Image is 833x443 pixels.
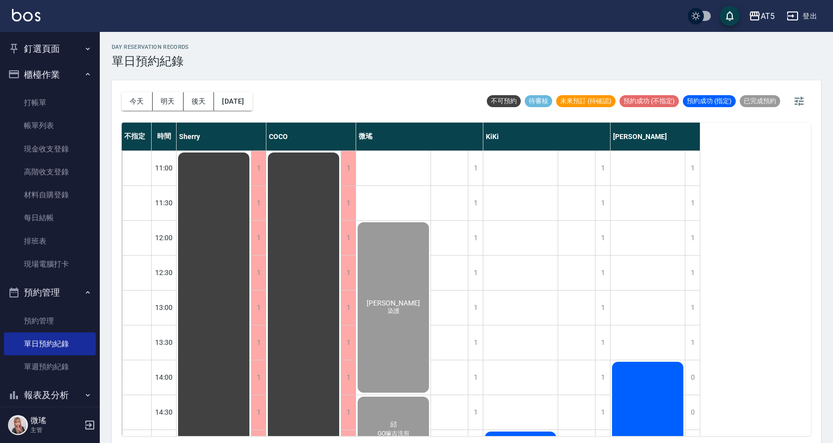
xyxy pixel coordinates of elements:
[4,91,96,114] a: 打帳單
[720,6,740,26] button: save
[388,421,399,430] span: 邱
[12,9,40,21] img: Logo
[620,97,679,106] span: 預約成功 (不指定)
[468,256,483,290] div: 1
[30,416,81,426] h5: 微瑤
[740,97,780,106] span: 已完成預約
[251,395,266,430] div: 1
[152,325,177,360] div: 13:30
[595,256,610,290] div: 1
[468,360,483,395] div: 1
[341,360,356,395] div: 1
[685,395,700,430] div: 0
[356,123,483,150] div: 微瑤
[184,92,214,111] button: 後天
[122,92,153,111] button: 今天
[595,291,610,325] div: 1
[4,280,96,305] button: 預約管理
[341,151,356,185] div: 1
[685,186,700,220] div: 1
[4,160,96,183] a: 高階收支登錄
[595,221,610,255] div: 1
[468,186,483,220] div: 1
[4,62,96,88] button: 櫃檯作業
[251,291,266,325] div: 1
[685,360,700,395] div: 0
[468,395,483,430] div: 1
[251,325,266,360] div: 1
[214,92,252,111] button: [DATE]
[468,291,483,325] div: 1
[595,360,610,395] div: 1
[595,325,610,360] div: 1
[525,97,552,106] span: 待審核
[177,123,266,150] div: Sherry
[4,355,96,378] a: 單週預約紀錄
[4,253,96,276] a: 現場電腦打卡
[341,395,356,430] div: 1
[251,221,266,255] div: 1
[8,415,28,435] img: Person
[266,123,356,150] div: COCO
[685,221,700,255] div: 1
[468,325,483,360] div: 1
[386,307,402,315] span: 染護
[365,299,422,307] span: [PERSON_NAME]
[761,10,775,22] div: AT5
[468,221,483,255] div: 1
[611,123,700,150] div: [PERSON_NAME]
[341,291,356,325] div: 1
[251,186,266,220] div: 1
[685,151,700,185] div: 1
[4,206,96,229] a: 每日結帳
[30,426,81,435] p: 主管
[152,360,177,395] div: 14:00
[595,151,610,185] div: 1
[4,309,96,332] a: 預約管理
[341,186,356,220] div: 1
[251,256,266,290] div: 1
[4,138,96,160] a: 現金收支登錄
[152,185,177,220] div: 11:30
[595,186,610,220] div: 1
[341,256,356,290] div: 1
[685,291,700,325] div: 1
[251,360,266,395] div: 1
[152,395,177,430] div: 14:30
[152,255,177,290] div: 12:30
[468,151,483,185] div: 1
[4,114,96,137] a: 帳單列表
[152,150,177,185] div: 11:00
[556,97,616,106] span: 未來預訂 (待確認)
[153,92,184,111] button: 明天
[251,151,266,185] div: 1
[745,6,779,26] button: AT5
[685,325,700,360] div: 1
[4,36,96,62] button: 釘選頁面
[152,220,177,255] div: 12:00
[112,44,189,50] h2: day Reservation records
[483,123,611,150] div: KiKi
[112,54,189,68] h3: 單日預約紀錄
[376,430,412,438] span: GO嘛吉洗剪
[4,332,96,355] a: 單日預約紀錄
[4,382,96,408] button: 報表及分析
[341,221,356,255] div: 1
[152,123,177,150] div: 時間
[152,290,177,325] div: 13:00
[122,123,152,150] div: 不指定
[783,7,821,25] button: 登出
[4,183,96,206] a: 材料自購登錄
[683,97,736,106] span: 預約成功 (指定)
[487,97,521,106] span: 不可預約
[595,395,610,430] div: 1
[4,230,96,253] a: 排班表
[341,325,356,360] div: 1
[685,256,700,290] div: 1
